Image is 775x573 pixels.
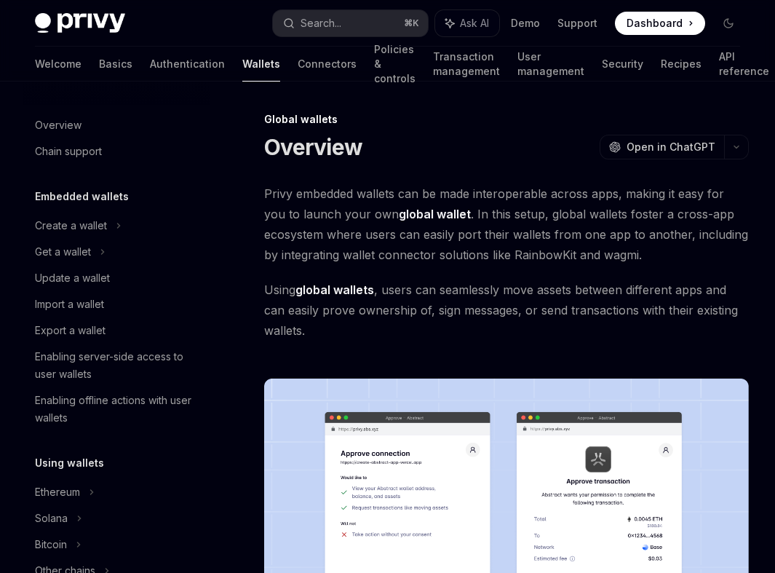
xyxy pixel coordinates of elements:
[35,510,68,527] div: Solana
[35,217,107,234] div: Create a wallet
[35,536,67,553] div: Bitcoin
[23,112,210,138] a: Overview
[35,348,201,383] div: Enabling server-side access to user wallets
[615,12,705,35] a: Dashboard
[399,207,471,221] strong: global wallet
[374,47,416,82] a: Policies & controls
[517,47,584,82] a: User management
[23,138,210,165] a: Chain support
[717,12,740,35] button: Toggle dark mode
[301,15,341,32] div: Search...
[600,135,724,159] button: Open in ChatGPT
[242,47,280,82] a: Wallets
[264,134,362,160] h1: Overview
[35,143,102,160] div: Chain support
[264,112,749,127] div: Global wallets
[460,16,489,31] span: Ask AI
[435,10,499,36] button: Ask AI
[99,47,132,82] a: Basics
[35,392,201,427] div: Enabling offline actions with user wallets
[35,454,104,472] h5: Using wallets
[264,183,749,265] span: Privy embedded wallets can be made interoperable across apps, making it easy for you to launch yo...
[298,47,357,82] a: Connectors
[35,243,91,261] div: Get a wallet
[35,269,110,287] div: Update a wallet
[627,140,715,154] span: Open in ChatGPT
[273,10,428,36] button: Search...⌘K
[35,296,104,313] div: Import a wallet
[23,291,210,317] a: Import a wallet
[23,387,210,431] a: Enabling offline actions with user wallets
[433,47,500,82] a: Transaction management
[35,188,129,205] h5: Embedded wallets
[35,47,82,82] a: Welcome
[264,280,749,341] span: Using , users can seamlessly move assets between different apps and can easily prove ownership of...
[661,47,702,82] a: Recipes
[719,47,769,82] a: API reference
[295,282,374,297] strong: global wallets
[627,16,683,31] span: Dashboard
[557,16,597,31] a: Support
[150,47,225,82] a: Authentication
[23,317,210,344] a: Export a wallet
[602,47,643,82] a: Security
[23,344,210,387] a: Enabling server-side access to user wallets
[23,265,210,291] a: Update a wallet
[35,13,125,33] img: dark logo
[35,483,80,501] div: Ethereum
[511,16,540,31] a: Demo
[35,322,106,339] div: Export a wallet
[35,116,82,134] div: Overview
[404,17,419,29] span: ⌘ K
